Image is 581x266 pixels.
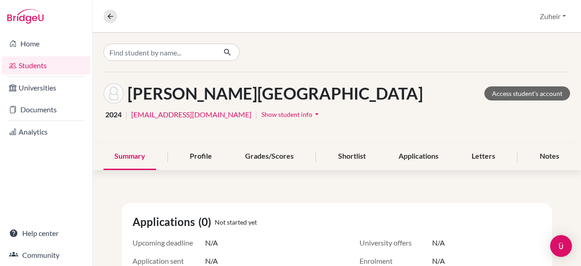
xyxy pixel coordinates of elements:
input: Find student by name... [103,44,216,61]
span: 2024 [105,109,122,120]
div: Open Intercom Messenger [550,235,572,257]
a: [EMAIL_ADDRESS][DOMAIN_NAME] [131,109,251,120]
button: Zuheir [536,8,570,25]
span: (0) [198,214,215,230]
div: Letters [461,143,506,170]
a: Community [2,246,90,264]
span: Applications [133,214,198,230]
div: Summary [103,143,156,170]
span: N/A [432,237,445,248]
div: Shortlist [327,143,377,170]
span: N/A [205,237,218,248]
a: Help center [2,224,90,242]
div: Applications [388,143,449,170]
a: Documents [2,100,90,119]
span: Show student info [261,110,312,118]
a: Universities [2,79,90,97]
span: University offers [359,237,432,248]
span: Upcoming deadline [133,237,205,248]
a: Students [2,56,90,75]
span: | [255,109,257,120]
button: Show student infoarrow_drop_down [261,107,322,121]
div: Notes [529,143,570,170]
img: Bridge-U [7,9,44,24]
i: arrow_drop_down [312,110,321,119]
img: Muhamed Shakir's avatar [103,83,124,104]
span: Not started yet [215,217,257,227]
a: Access student's account [484,86,570,100]
span: | [125,109,128,120]
a: Home [2,35,90,53]
div: Grades/Scores [234,143,305,170]
h1: [PERSON_NAME][GEOGRAPHIC_DATA] [128,84,423,103]
div: Profile [179,143,223,170]
a: Analytics [2,123,90,141]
